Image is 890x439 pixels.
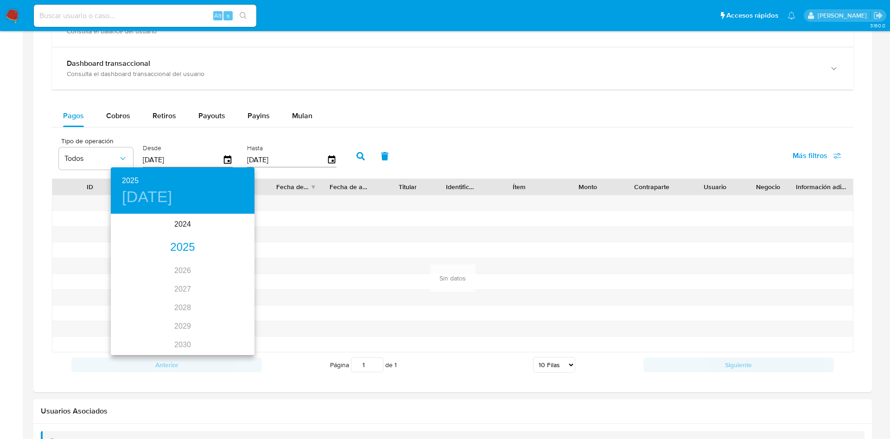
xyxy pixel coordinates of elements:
div: 2024 [111,215,254,234]
button: 2025 [122,174,139,187]
button: [DATE] [122,187,172,207]
div: 2025 [111,238,254,257]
